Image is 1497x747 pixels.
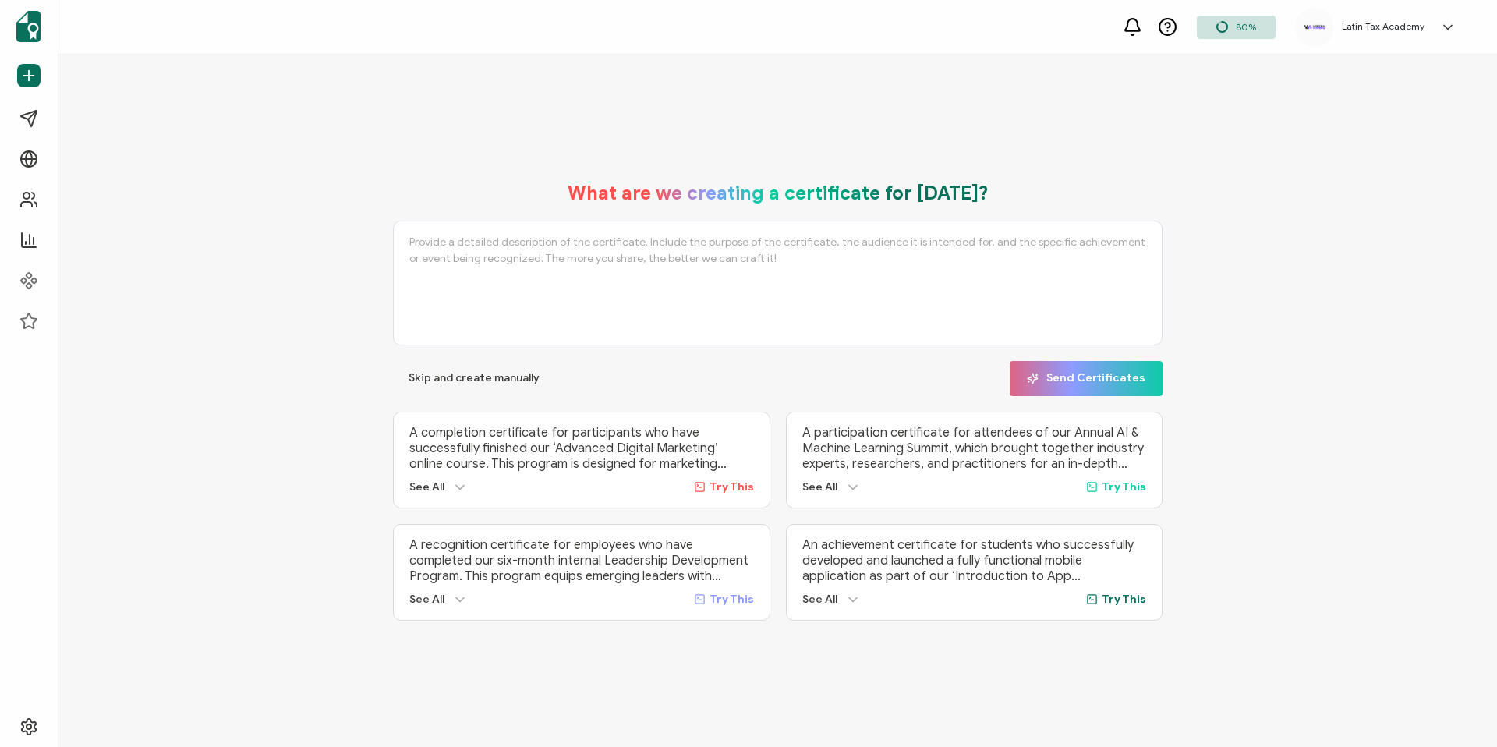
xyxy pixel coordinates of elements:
[393,361,555,396] button: Skip and create manually
[409,480,444,494] span: See All
[710,480,754,494] span: Try This
[802,537,1147,584] p: An achievement certificate for students who successfully developed and launched a fully functiona...
[568,182,989,205] h1: What are we creating a certificate for [DATE]?
[1027,373,1145,384] span: Send Certificates
[1236,21,1256,33] span: 80%
[409,425,754,472] p: A completion certificate for participants who have successfully finished our ‘Advanced Digital Ma...
[409,373,540,384] span: Skip and create manually
[802,425,1147,472] p: A participation certificate for attendees of our Annual AI & Machine Learning Summit, which broug...
[1419,672,1497,747] iframe: Chat Widget
[1342,21,1424,32] h5: Latin Tax Academy
[1102,480,1146,494] span: Try This
[802,480,837,494] span: See All
[16,11,41,42] img: sertifier-logomark-colored.svg
[710,593,754,606] span: Try This
[409,593,444,606] span: See All
[1102,593,1146,606] span: Try This
[802,593,837,606] span: See All
[1010,361,1163,396] button: Send Certificates
[1303,23,1326,31] img: 94c1d8b1-6358-4297-843f-64831e6c94cb.png
[409,537,754,584] p: A recognition certificate for employees who have completed our six-month internal Leadership Deve...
